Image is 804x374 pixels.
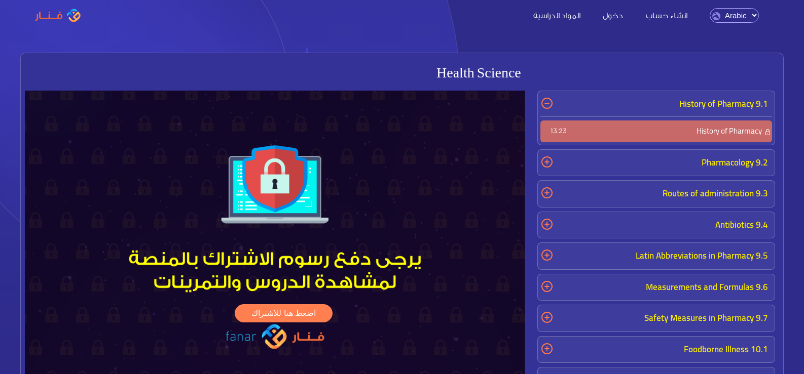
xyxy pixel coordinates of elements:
[712,12,720,20] img: language.png
[540,94,773,115] p: 9.1 History of Pharmacy
[540,277,773,298] p: 9.6 Measurements and Formulas
[636,10,698,20] a: انشاء حساب
[540,183,773,204] p: 9.3 Routes of administration
[29,65,521,82] h2: Health Science
[540,215,773,236] p: 9.4 Antibiotics
[540,308,773,329] p: 9.7 Safety Measures in Pharmacy
[540,126,567,136] small: 13:23
[523,10,591,20] a: المواد الدراسية
[593,10,633,20] a: دخول
[540,339,773,360] p: 10.1 Foodborne Illness
[540,152,773,174] p: 9.2 Pharmacology
[540,126,773,137] span: History of Pharmacy
[540,245,773,267] p: 9.5 Latin Abbreviations in Pharmacy
[235,304,333,322] a: اضغط هنا للاشتراك
[765,129,770,135] img: locked-icon.svg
